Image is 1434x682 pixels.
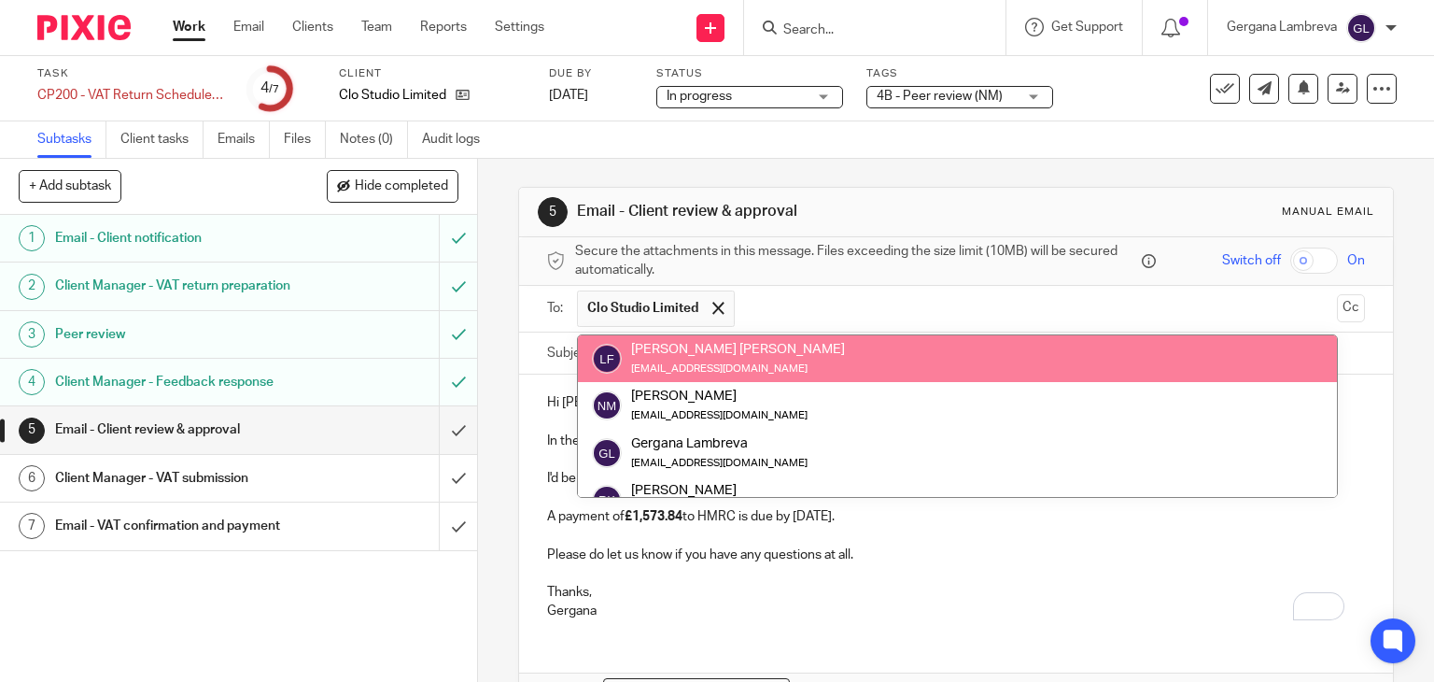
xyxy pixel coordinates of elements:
[587,299,698,318] span: Clo Studio Limited
[19,465,45,491] div: 6
[577,202,995,221] h1: Email - Client review & approval
[1282,205,1374,220] div: Manual email
[355,179,448,194] span: Hide completed
[19,418,45,444] div: 5
[631,410,808,420] small: [EMAIL_ADDRESS][DOMAIN_NAME]
[631,434,808,453] div: Gergana Lambreva
[656,66,843,81] label: Status
[1051,21,1123,34] span: Get Support
[519,375,1394,634] div: To enrich screen reader interactions, please activate Accessibility in Grammarly extension settings
[292,18,333,36] a: Clients
[547,393,1366,412] p: Hi [PERSON_NAME],
[120,121,204,158] a: Client tasks
[547,344,596,362] label: Subject:
[233,18,264,36] a: Email
[340,121,408,158] a: Notes (0)
[55,320,299,348] h1: Peer review
[547,602,1366,620] p: Gergana
[55,416,299,444] h1: Email - Client review & approval
[19,274,45,300] div: 2
[538,197,568,227] div: 5
[37,15,131,40] img: Pixie
[1347,251,1365,270] span: On
[866,66,1053,81] label: Tags
[575,242,1138,280] span: Secure the attachments in this message. Files exceeding the size limit (10MB) will be secured aut...
[284,121,326,158] a: Files
[547,299,568,318] label: To:
[781,22,949,39] input: Search
[549,89,588,102] span: [DATE]
[37,121,106,158] a: Subtasks
[592,391,622,420] img: svg%3E
[592,485,622,515] img: svg%3E
[592,344,622,374] img: svg%3E
[55,464,299,492] h1: Client Manager - VAT submission
[547,583,1366,602] p: Thanks,
[631,387,808,405] div: [PERSON_NAME]
[260,78,279,99] div: 4
[592,438,622,468] img: svg%3E
[495,18,544,36] a: Settings
[37,66,224,81] label: Task
[361,18,392,36] a: Team
[422,121,494,158] a: Audit logs
[55,512,299,540] h1: Email - VAT confirmation and payment
[339,66,526,81] label: Client
[19,513,45,539] div: 7
[19,170,121,202] button: + Add subtask
[631,458,808,468] small: [EMAIL_ADDRESS][DOMAIN_NAME]
[547,507,1366,526] p: A payment of to HMRC is due by [DATE].
[625,510,682,523] strong: £1,573.84
[1222,251,1281,270] span: Switch off
[19,369,45,395] div: 4
[667,90,732,103] span: In progress
[269,84,279,94] small: /7
[420,18,467,36] a: Reports
[55,368,299,396] h1: Client Manager - Feedback response
[549,66,633,81] label: Due by
[19,225,45,251] div: 1
[339,86,446,105] p: Clo Studio Limited
[55,272,299,300] h1: Client Manager - VAT return preparation
[173,18,205,36] a: Work
[1227,18,1337,36] p: Gergana Lambreva
[547,546,1366,564] p: Please do let us know if you have any questions at all.
[327,170,458,202] button: Hide completed
[631,363,808,374] small: [EMAIL_ADDRESS][DOMAIN_NAME]
[547,432,1366,450] p: In the attachment, you'll find the draft VAT return for the most recent quarter-end, which we're ...
[631,340,845,359] div: [PERSON_NAME] [PERSON_NAME]
[877,90,1003,103] span: 4B - Peer review (NM)
[218,121,270,158] a: Emails
[37,86,224,105] div: CP200 - VAT Return Schedule 1- Jan/Apr/Jul/Oct
[1346,13,1376,43] img: svg%3E
[547,469,1366,488] p: I'd be grateful if you could take a look as soon as you're able and confirm that you are happy fo...
[631,481,892,500] div: [PERSON_NAME]
[1337,294,1365,322] button: Cc
[55,224,299,252] h1: Email - Client notification
[19,321,45,348] div: 3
